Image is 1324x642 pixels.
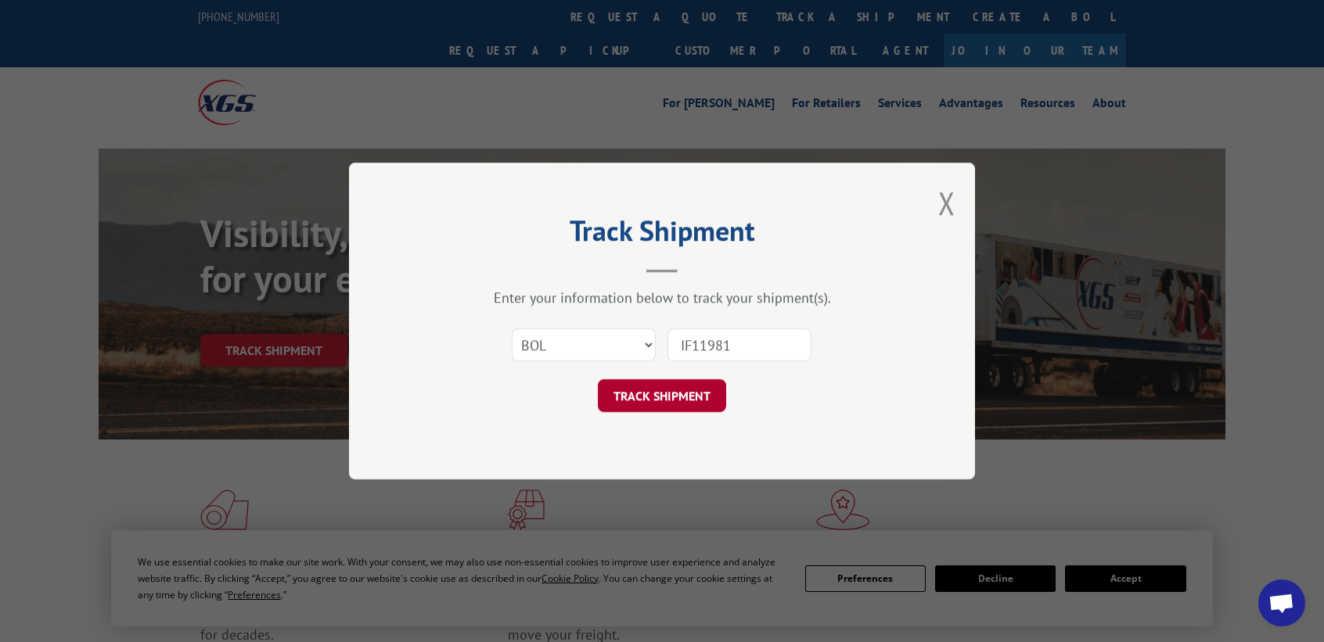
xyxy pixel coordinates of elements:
input: Number(s) [667,328,811,361]
button: TRACK SHIPMENT [598,379,726,412]
button: Close modal [938,182,955,224]
div: Enter your information below to track your shipment(s). [427,289,897,307]
h2: Track Shipment [427,220,897,249]
a: Open chat [1258,579,1305,626]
